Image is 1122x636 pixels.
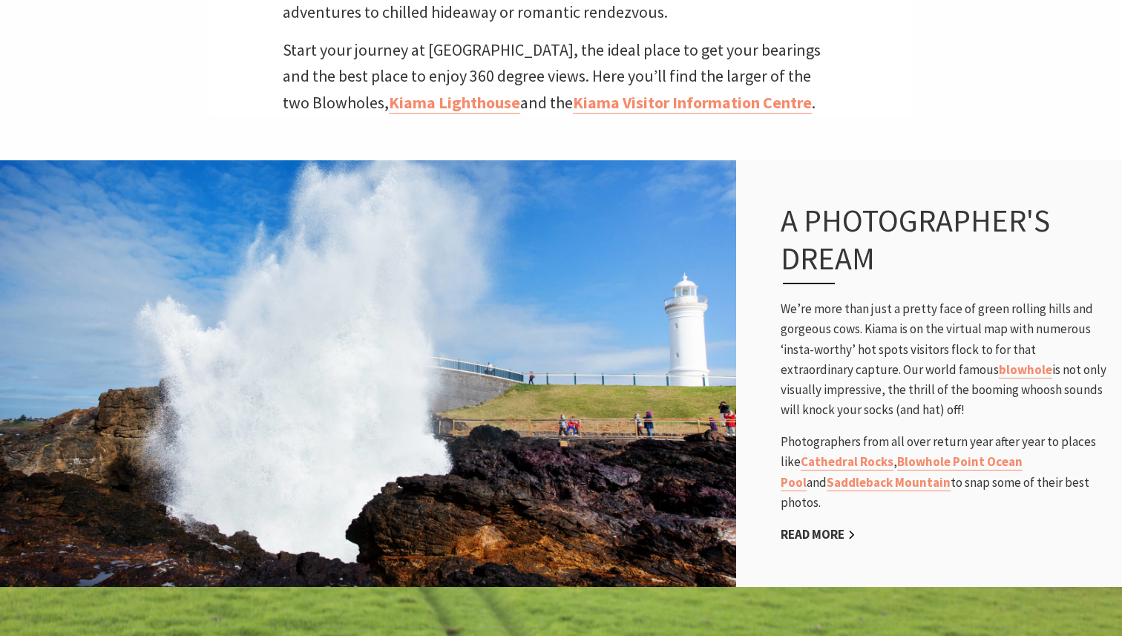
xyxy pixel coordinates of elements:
h3: A photographer's dream [781,202,1075,284]
a: Cathedral Rocks [801,453,893,471]
p: Start your journey at [GEOGRAPHIC_DATA], the ideal place to get your bearings and the best place ... [283,37,839,116]
a: Kiama Lighthouse [389,92,520,114]
a: blowhole [999,361,1052,378]
a: Kiama Visitor Information Centre [573,92,812,114]
p: Photographers from all over return year after year to places like , and to snap some of their bes... [781,432,1107,513]
a: Saddleback Mountain [827,474,951,491]
p: We’re more than just a pretty face of green rolling hills and gorgeous cows. Kiama is on the virt... [781,299,1107,420]
a: Blowhole Point Ocean Pool [781,453,1023,491]
a: Read More [781,526,856,543]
